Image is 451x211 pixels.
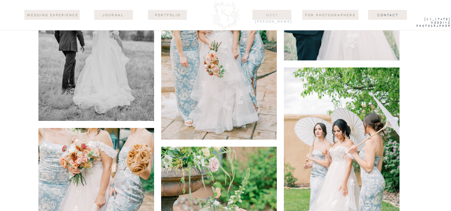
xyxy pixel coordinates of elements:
[26,12,79,18] a: wedding experience
[96,12,130,18] a: journal
[364,12,413,18] a: Contact
[406,18,451,30] a: [US_STATE] WEdding Photographer
[255,12,289,18] a: Meet [PERSON_NAME]
[151,12,185,18] a: Portfolio
[302,12,359,18] a: For Photographers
